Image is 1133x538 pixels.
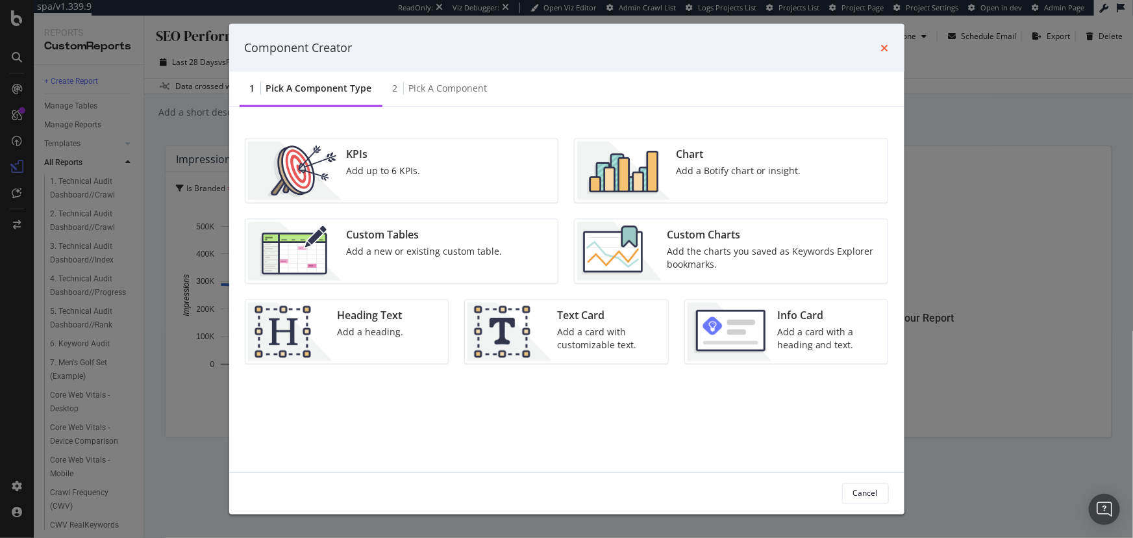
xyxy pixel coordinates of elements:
[347,244,503,257] div: Add a new or existing custom table.
[577,222,662,280] img: Chdk0Fza.png
[245,40,353,57] div: Component Creator
[467,302,552,361] img: CIPqJSrR.png
[229,24,904,515] div: modal
[250,81,255,94] div: 1
[557,307,660,322] div: Text Card
[667,227,880,242] div: Custom Charts
[557,325,660,351] div: Add a card with customizable text.
[688,302,772,361] img: 9fcGIRyhgxRLRpur6FCk681sBQ4rDmX99LnU5EkywwAAAAAElFTkSuQmCC
[338,325,404,338] div: Add a heading.
[393,81,398,94] div: 2
[409,81,488,94] div: Pick a Component
[853,488,878,499] div: Cancel
[777,307,880,322] div: Info Card
[248,302,332,361] img: CtJ9-kHf.png
[347,146,421,161] div: KPIs
[248,222,342,280] img: CzM_nd8v.png
[1089,494,1120,525] div: Open Intercom Messenger
[248,141,342,199] img: __UUOcd1.png
[676,146,801,161] div: Chart
[266,81,372,94] div: Pick a Component type
[338,307,404,322] div: Heading Text
[676,164,801,177] div: Add a Botify chart or insight.
[347,227,503,242] div: Custom Tables
[347,164,421,177] div: Add up to 6 KPIs.
[577,141,671,199] img: BHjNRGjj.png
[842,483,889,504] button: Cancel
[881,40,889,57] div: times
[777,325,880,351] div: Add a card with a heading and text.
[667,244,880,270] div: Add the charts you saved as Keywords Explorer bookmarks.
